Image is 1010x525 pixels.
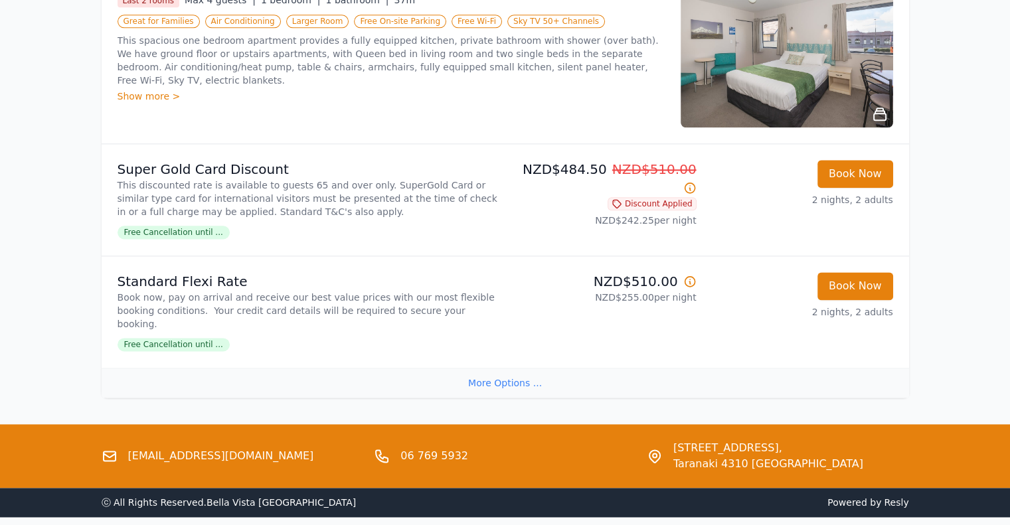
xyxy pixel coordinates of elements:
p: NZD$255.00 per night [511,291,697,304]
span: Free Cancellation until ... [118,338,230,351]
span: ⓒ All Rights Reserved. Bella Vista [GEOGRAPHIC_DATA] [102,497,357,508]
p: Book now, pay on arrival and receive our best value prices with our most flexible booking conditi... [118,291,500,331]
p: 2 nights, 2 adults [707,193,893,206]
a: 06 769 5932 [400,448,468,464]
span: NZD$510.00 [612,161,697,177]
div: More Options ... [102,368,909,398]
p: NZD$242.25 per night [511,214,697,227]
p: This discounted rate is available to guests 65 and over only. SuperGold Card or similar type card... [118,179,500,218]
span: Free Wi-Fi [452,15,502,28]
span: Powered by [511,496,909,509]
p: This spacious one bedroom apartment provides a fully equipped kitchen, private bathroom with show... [118,34,665,87]
span: Free On-site Parking [354,15,446,28]
p: Standard Flexi Rate [118,272,500,291]
a: Resly [884,497,908,508]
p: Super Gold Card Discount [118,160,500,179]
span: Discount Applied [608,197,697,210]
button: Book Now [817,160,893,188]
span: Larger Room [286,15,349,28]
a: [EMAIL_ADDRESS][DOMAIN_NAME] [128,448,314,464]
div: Show more > [118,90,665,103]
span: Sky TV 50+ Channels [507,15,605,28]
p: NZD$510.00 [511,272,697,291]
span: [STREET_ADDRESS], [673,440,863,456]
span: Great for Families [118,15,200,28]
button: Book Now [817,272,893,300]
span: Taranaki 4310 [GEOGRAPHIC_DATA] [673,456,863,472]
span: Free Cancellation until ... [118,226,230,239]
p: 2 nights, 2 adults [707,305,893,319]
span: Air Conditioning [205,15,281,28]
p: NZD$484.50 [511,160,697,197]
